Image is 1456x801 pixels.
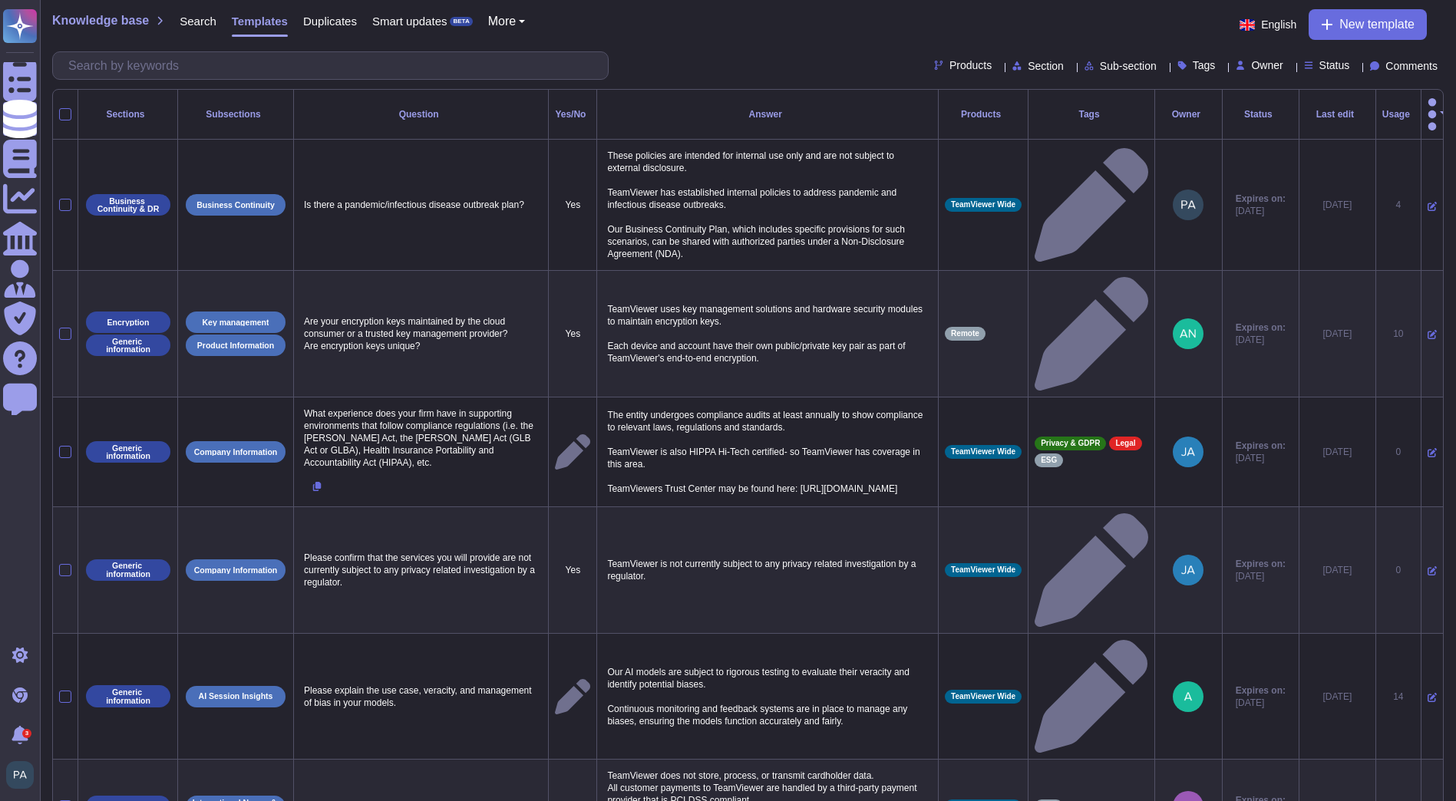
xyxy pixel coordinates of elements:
[1306,199,1369,211] div: [DATE]
[84,110,171,119] div: Sections
[61,52,608,79] input: Search by keywords
[1319,60,1350,71] span: Status
[603,405,932,499] p: The entity undergoes compliance audits at least annually to show compliance to relevant laws, reg...
[1236,452,1286,464] span: [DATE]
[951,448,1015,456] span: TeamViewer Wide
[184,110,287,119] div: Subsections
[603,554,932,586] p: TeamViewer is not currently subject to any privacy related investigation by a regulator.
[949,60,992,71] span: Products
[197,341,274,350] p: Product Information
[1100,61,1157,71] span: Sub-section
[22,729,31,738] div: 3
[1236,334,1286,346] span: [DATE]
[1382,328,1415,340] div: 10
[555,564,590,576] p: Yes
[488,15,526,28] button: More
[199,692,273,700] p: AI Session Insights
[300,110,542,119] div: Question
[1382,564,1415,576] div: 0
[1261,19,1296,30] span: English
[303,15,357,27] span: Duplicates
[1041,457,1057,464] span: ESG
[1306,564,1369,576] div: [DATE]
[945,110,1022,119] div: Products
[1382,199,1415,211] div: 4
[1306,446,1369,458] div: [DATE]
[555,110,590,119] div: Yes/No
[488,15,516,28] span: More
[300,404,542,473] p: What experience does your firm have in supporting environments that follow compliance regulations...
[1236,193,1286,205] span: Expires on:
[1236,321,1286,334] span: Expires on:
[194,566,278,575] p: Company Information
[1236,205,1286,217] span: [DATE]
[232,15,288,27] span: Templates
[1173,437,1203,467] img: user
[91,444,165,460] p: Generic information
[555,328,590,340] p: Yes
[1339,18,1415,31] span: New template
[603,662,932,731] p: Our AI models are subject to rigorous testing to evaluate their veracity and identify potential b...
[603,110,932,119] div: Answer
[180,15,216,27] span: Search
[603,146,932,264] p: These policies are intended for internal use only and are not subject to external disclosure. Tea...
[91,688,165,704] p: Generic information
[91,562,165,578] p: Generic information
[1193,60,1216,71] span: Tags
[1041,440,1100,447] span: Privacy & GDPR
[107,318,150,327] p: Encryption
[1382,446,1415,458] div: 0
[3,758,45,792] button: user
[300,311,542,356] p: Are your encryption keys maintained by the cloud consumer or a trusted key management provider? A...
[951,201,1015,209] span: TeamViewer Wide
[1306,110,1369,119] div: Last edit
[1236,684,1286,697] span: Expires on:
[300,195,542,215] p: Is there a pandemic/infectious disease outbreak plan?
[6,761,34,789] img: user
[300,681,542,713] p: Please explain the use case, veracity, and management of bias in your models.
[1385,61,1438,71] span: Comments
[1306,328,1369,340] div: [DATE]
[300,548,542,592] p: Please confirm that the services you will provide are not currently subject to any privacy relate...
[1382,691,1415,703] div: 14
[1161,110,1216,119] div: Owner
[1173,318,1203,349] img: user
[194,448,278,457] p: Company Information
[1236,570,1286,582] span: [DATE]
[1236,440,1286,452] span: Expires on:
[951,330,979,338] span: Remote
[951,693,1015,700] span: TeamViewer Wide
[1173,681,1203,712] img: user
[1236,697,1286,709] span: [DATE]
[1309,9,1427,40] button: New template
[603,299,932,368] p: TeamViewer uses key management solutions and hardware security modules to maintain encryption key...
[1173,555,1203,585] img: user
[1251,60,1283,71] span: Owner
[52,15,149,27] span: Knowledge base
[1240,19,1255,31] img: en
[196,201,275,209] p: Business Continuity
[1115,440,1135,447] span: Legal
[91,338,165,354] p: Generic information
[1236,558,1286,570] span: Expires on:
[450,17,472,26] div: BETA
[203,318,269,327] p: Key management
[1306,691,1369,703] div: [DATE]
[1035,110,1148,119] div: Tags
[91,197,165,213] p: Business Continuity & DR
[555,199,590,211] p: Yes
[372,15,447,27] span: Smart updates
[951,566,1015,574] span: TeamViewer Wide
[1382,110,1415,119] div: Usage
[1229,110,1293,119] div: Status
[1173,190,1203,220] img: user
[1028,61,1064,71] span: Section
